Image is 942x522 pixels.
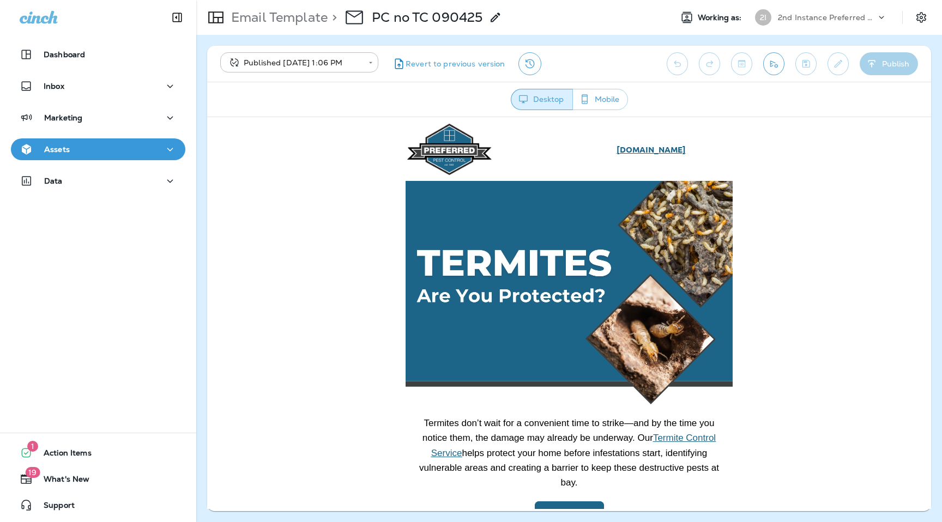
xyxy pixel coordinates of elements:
[44,82,64,90] p: Inbox
[409,28,479,37] a: [DOMAIN_NAME]
[162,7,192,28] button: Collapse Sidebar
[198,5,286,58] img: Preferred-Pest-Control-logo-no-background-1_edited_1ae6a4ea-cf92-4914-85f3-591138879625.jpg
[44,177,63,185] p: Data
[11,44,185,65] button: Dashboard
[44,145,70,154] p: Assets
[224,315,509,341] a: Termite Control Service
[372,9,482,26] p: PC no TC 090425
[27,441,38,452] span: 1
[698,13,744,22] span: Working as:
[33,448,92,462] span: Action Items
[33,475,89,488] span: What's New
[198,64,526,288] img: Preferred-Sept-Termite-Head_edited_5a9673a3-bf18-4641-9786-8c9fa4c03ddc.jpg
[25,467,40,478] span: 19
[212,301,512,371] span: Termites don’t wait for a convenient time to strike—and by the time you notice them, the damage m...
[409,27,479,38] strong: [DOMAIN_NAME]
[911,8,931,27] button: Settings
[328,384,397,413] a: Learn More
[44,50,85,59] p: Dashboard
[11,75,185,97] button: Inbox
[11,468,185,490] button: 19What's New
[11,107,185,129] button: Marketing
[11,170,185,192] button: Data
[11,138,185,160] button: Assets
[328,9,337,26] p: >
[44,113,82,122] p: Marketing
[33,501,75,514] span: Support
[227,9,328,26] p: Email Template
[755,9,771,26] div: 2I
[778,13,876,22] p: 2nd Instance Preferred Pest Control - Palmetto
[11,442,185,464] button: 1Action Items
[11,494,185,516] button: Support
